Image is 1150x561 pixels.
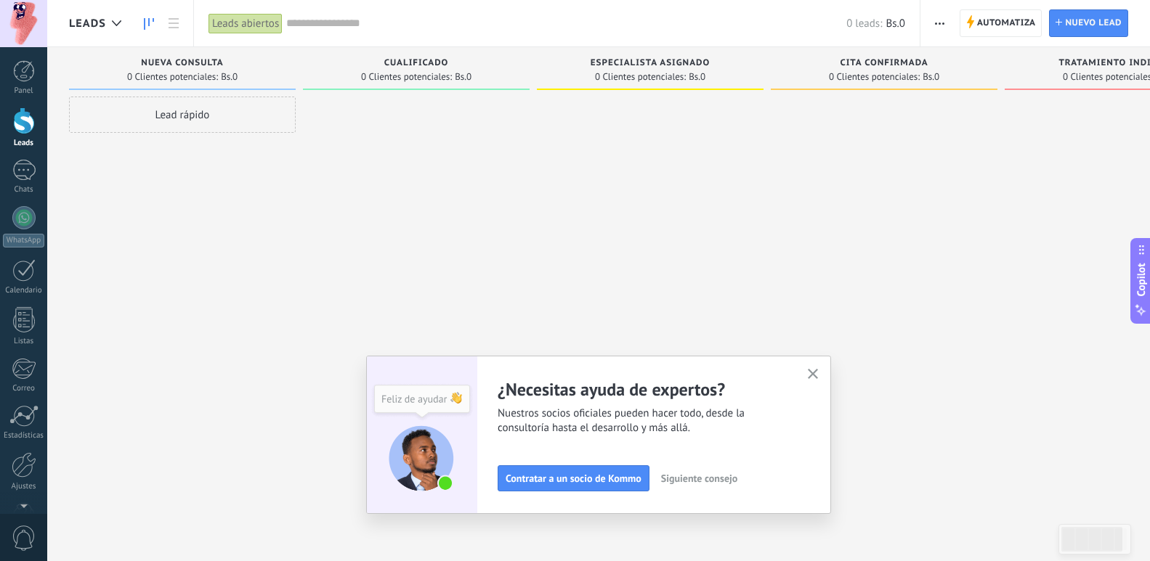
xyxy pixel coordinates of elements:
[498,406,790,435] span: Nuestros socios oficiales pueden hacer todo, desde la consultoría hasta el desarrollo y más allá.
[595,73,686,81] span: 0 Clientes potenciales:
[69,17,106,30] span: Leads
[3,482,45,491] div: Ajustes
[1134,263,1149,296] span: Copilot
[960,9,1042,37] a: Automatiza
[591,58,710,68] span: Especialista asignado
[846,17,882,30] span: 0 leads:
[310,58,522,70] div: Cualificado
[544,58,756,70] div: Especialista asignado
[361,73,452,81] span: 0 Clientes potenciales:
[886,17,904,30] span: Bs.0
[1065,10,1122,36] span: Nuevo lead
[929,9,950,37] button: Más
[923,73,939,81] span: Bs.0
[3,234,44,247] div: WhatsApp
[498,465,649,491] button: Contratar a un socio de Kommo
[3,286,45,295] div: Calendario
[161,9,186,38] a: Lista
[141,58,223,68] span: Nueva consulta
[384,58,449,68] span: Cualificado
[3,185,45,194] div: Chats
[3,337,45,346] div: Listas
[977,10,1036,36] span: Automatiza
[506,473,641,483] span: Contratar a un socio de Kommo
[661,473,737,483] span: Siguiente consejo
[137,9,161,38] a: Leads
[655,467,744,489] button: Siguiente consejo
[76,58,288,70] div: Nueva consulta
[127,73,218,81] span: 0 Clientes potenciales:
[840,58,928,68] span: Cita confirmada
[829,73,920,81] span: 0 Clientes potenciales:
[208,13,283,34] div: Leads abiertos
[778,58,990,70] div: Cita confirmada
[69,97,296,133] div: Lead rápido
[498,378,790,401] h2: ¿Necesitas ayuda de expertos?
[1049,9,1128,37] a: Nuevo lead
[3,86,45,96] div: Panel
[221,73,238,81] span: Bs.0
[455,73,471,81] span: Bs.0
[3,431,45,441] div: Estadísticas
[3,139,45,148] div: Leads
[689,73,705,81] span: Bs.0
[3,384,45,393] div: Correo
